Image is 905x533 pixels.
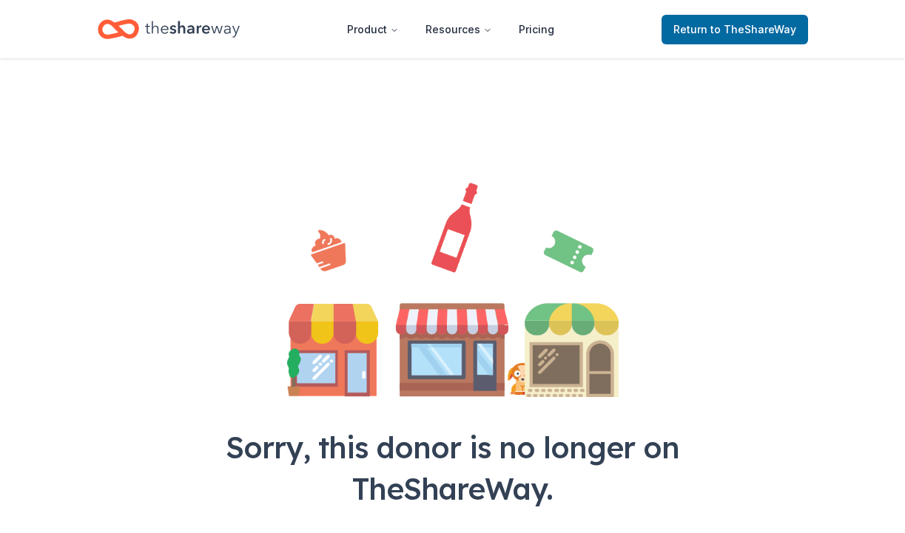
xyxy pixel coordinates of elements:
button: Product [335,15,411,44]
span: Return [673,21,796,38]
a: Returnto TheShareWay [662,15,808,44]
img: Illustration for landing page [287,183,619,397]
nav: Main [335,12,566,47]
a: Home [98,12,240,47]
button: Resources [414,15,504,44]
span: to TheShareWay [710,23,796,35]
a: Pricing [507,15,566,44]
div: Sorry, this donor is no longer on TheShareWay. [192,427,713,509]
